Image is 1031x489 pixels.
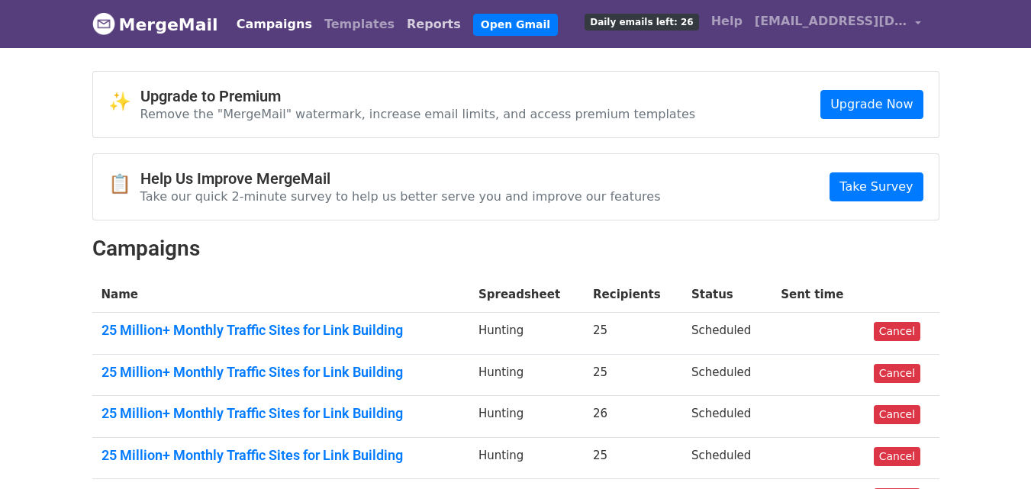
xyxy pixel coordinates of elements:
a: Templates [318,9,401,40]
th: Sent time [772,277,865,313]
span: ✨ [108,91,140,113]
img: MergeMail logo [92,12,115,35]
td: 25 [584,354,682,396]
iframe: Chat Widget [955,416,1031,489]
th: Status [682,277,772,313]
a: Daily emails left: 26 [578,6,704,37]
td: Hunting [469,313,584,355]
td: Scheduled [682,437,772,479]
th: Name [92,277,469,313]
span: [EMAIL_ADDRESS][DOMAIN_NAME] [755,12,907,31]
a: Cancel [874,364,920,383]
th: Recipients [584,277,682,313]
p: Take our quick 2-minute survey to help us better serve you and improve our features [140,188,661,204]
a: Open Gmail [473,14,558,36]
a: Cancel [874,322,920,341]
span: Daily emails left: 26 [585,14,698,31]
h4: Help Us Improve MergeMail [140,169,661,188]
p: Remove the "MergeMail" watermark, increase email limits, and access premium templates [140,106,696,122]
td: Scheduled [682,396,772,438]
h2: Campaigns [92,236,939,262]
a: Reports [401,9,467,40]
a: Take Survey [830,172,923,201]
a: MergeMail [92,8,218,40]
a: 25 Million+ Monthly Traffic Sites for Link Building [101,364,460,381]
a: Help [705,6,749,37]
a: Upgrade Now [820,90,923,119]
td: 25 [584,313,682,355]
a: 25 Million+ Monthly Traffic Sites for Link Building [101,322,460,339]
td: 26 [584,396,682,438]
td: Scheduled [682,354,772,396]
td: Scheduled [682,313,772,355]
a: Cancel [874,405,920,424]
a: [EMAIL_ADDRESS][DOMAIN_NAME] [749,6,927,42]
a: 25 Million+ Monthly Traffic Sites for Link Building [101,405,460,422]
td: Hunting [469,396,584,438]
a: Campaigns [230,9,318,40]
th: Spreadsheet [469,277,584,313]
a: Cancel [874,447,920,466]
a: 25 Million+ Monthly Traffic Sites for Link Building [101,447,460,464]
span: 📋 [108,173,140,195]
td: Hunting [469,354,584,396]
h4: Upgrade to Premium [140,87,696,105]
td: Hunting [469,437,584,479]
td: 25 [584,437,682,479]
